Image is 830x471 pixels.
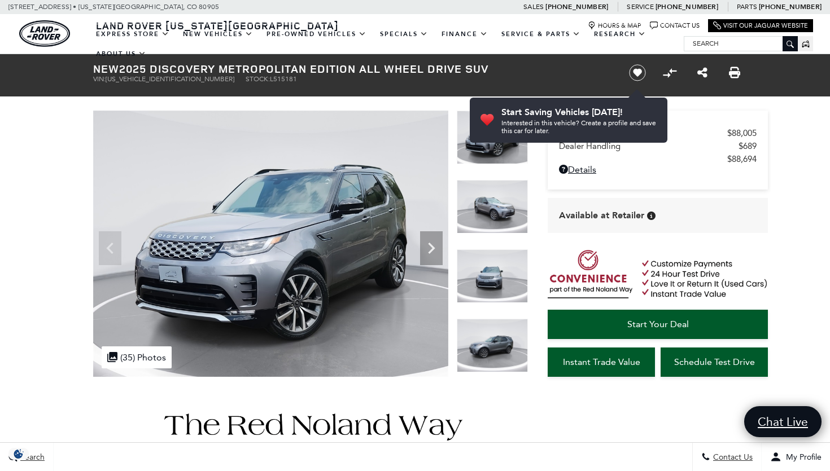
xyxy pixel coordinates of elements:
[710,452,753,462] span: Contact Us
[373,24,435,44] a: Specials
[781,452,822,462] span: My Profile
[8,3,219,11] a: [STREET_ADDRESS] • [US_STATE][GEOGRAPHIC_DATA], CO 80905
[650,21,700,30] a: Contact Us
[559,128,727,138] span: MSRP
[627,3,653,11] span: Service
[495,24,587,44] a: Service & Parts
[106,75,234,83] span: [US_VEHICLE_IDENTIFICATION_NUMBER]
[588,21,641,30] a: Hours & Map
[559,209,644,222] span: Available at Retailer
[729,66,740,80] a: Print this New 2025 Discovery Metropolitan Edition All Wheel Drive SUV
[647,212,656,220] div: Vehicle is in stock and ready for immediate delivery. Due to demand, availability is subject to c...
[559,141,757,151] a: Dealer Handling $689
[661,347,768,377] a: Schedule Test Drive
[96,19,339,32] span: Land Rover [US_STATE][GEOGRAPHIC_DATA]
[545,2,608,11] a: [PHONE_NUMBER]
[697,66,707,80] a: Share this New 2025 Discovery Metropolitan Edition All Wheel Drive SUV
[89,44,153,64] a: About Us
[762,443,830,471] button: Open user profile menu
[270,75,297,83] span: L515181
[559,154,757,164] a: $88,694
[6,448,32,460] img: Opt-Out Icon
[739,141,757,151] span: $689
[102,346,172,368] div: (35) Photos
[89,24,684,64] nav: Main Navigation
[420,231,443,265] div: Next
[563,356,640,367] span: Instant Trade Value
[457,111,528,164] img: New 2025 Eiger Grey LAND ROVER Metropolitan Edition image 1
[559,164,757,175] a: Details
[661,64,678,81] button: Compare Vehicle
[457,319,528,372] img: New 2025 Eiger Grey LAND ROVER Metropolitan Edition image 4
[93,75,106,83] span: VIN:
[752,414,814,429] span: Chat Live
[587,24,653,44] a: Research
[548,310,768,339] a: Start Your Deal
[548,347,655,377] a: Instant Trade Value
[176,24,260,44] a: New Vehicles
[93,111,448,377] img: New 2025 Eiger Grey LAND ROVER Metropolitan Edition image 1
[93,63,610,75] h1: 2025 Discovery Metropolitan Edition All Wheel Drive SUV
[627,319,689,329] span: Start Your Deal
[684,37,797,50] input: Search
[457,180,528,234] img: New 2025 Eiger Grey LAND ROVER Metropolitan Edition image 2
[625,64,650,82] button: Save vehicle
[19,20,70,47] img: Land Rover
[737,3,757,11] span: Parts
[435,24,495,44] a: Finance
[559,128,757,138] a: MSRP $88,005
[727,128,757,138] span: $88,005
[656,2,718,11] a: [PHONE_NUMBER]
[89,24,176,44] a: EXPRESS STORE
[559,141,739,151] span: Dealer Handling
[260,24,373,44] a: Pre-Owned Vehicles
[246,75,270,83] span: Stock:
[759,2,822,11] a: [PHONE_NUMBER]
[744,406,822,437] a: Chat Live
[713,21,808,30] a: Visit Our Jaguar Website
[93,61,119,76] strong: New
[19,20,70,47] a: land-rover
[457,249,528,303] img: New 2025 Eiger Grey LAND ROVER Metropolitan Edition image 3
[523,3,544,11] span: Sales
[89,19,346,32] a: Land Rover [US_STATE][GEOGRAPHIC_DATA]
[674,356,755,367] span: Schedule Test Drive
[727,154,757,164] span: $88,694
[6,448,32,460] section: Click to Open Cookie Consent Modal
